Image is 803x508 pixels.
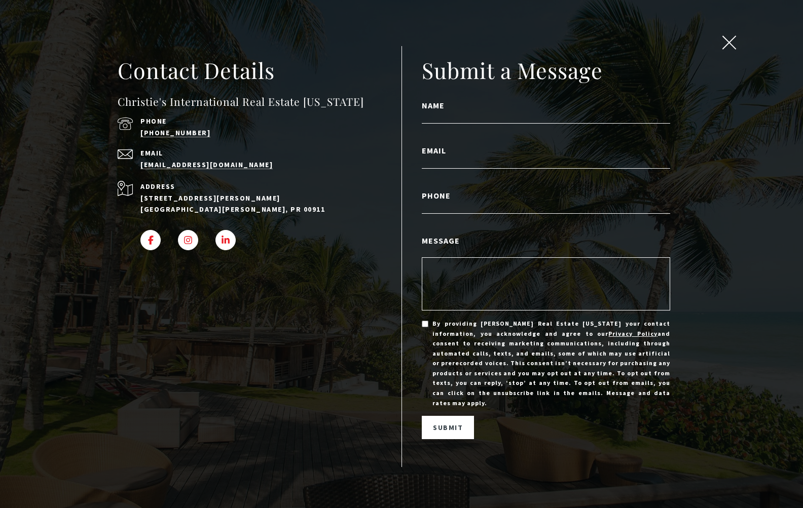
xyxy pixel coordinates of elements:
h4: Christie's International Real Estate [US_STATE] [118,94,401,110]
a: INSTAGRAM - open in a new tab [178,230,198,250]
span: By providing [PERSON_NAME] Real Estate [US_STATE] your contact information, you acknowledge and a... [432,319,670,408]
label: Message [422,234,670,247]
input: By providing [PERSON_NAME] Real Estate [US_STATE] your contact information, you acknowledge and a... [422,321,428,327]
div: [PERSON_NAME] [15,30,142,38]
span: Submit [433,423,463,432]
div: Call or text [DATE], we are here to help! [11,59,147,66]
p: [STREET_ADDRESS][PERSON_NAME] [GEOGRAPHIC_DATA][PERSON_NAME], PR 00911 [140,192,373,215]
label: Name [422,99,670,112]
button: Submit Submitting Submitted [422,416,474,439]
label: Email [422,144,670,157]
div: Do you have questions? [11,49,147,56]
img: b8ea77ee-af9c-42e8-bef2-8294c61ad52b.jpeg [66,3,91,28]
a: Privacy Policy - open in a new tab [608,330,658,337]
p: Address [140,181,373,192]
a: LINKEDIN - open in a new tab [215,230,236,250]
p: Email [140,149,373,157]
span: [PHONE_NUMBER] [42,71,126,81]
h2: Submit a Message [422,56,670,85]
a: [EMAIL_ADDRESS][DOMAIN_NAME] [140,160,273,169]
p: Phone [140,118,373,125]
a: call (939) 337-3000 [140,128,210,137]
label: Phone [422,189,670,202]
a: FACEBOOK - open in a new tab [140,230,161,250]
h2: Contact Details [118,56,401,85]
button: close modal [719,35,739,53]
